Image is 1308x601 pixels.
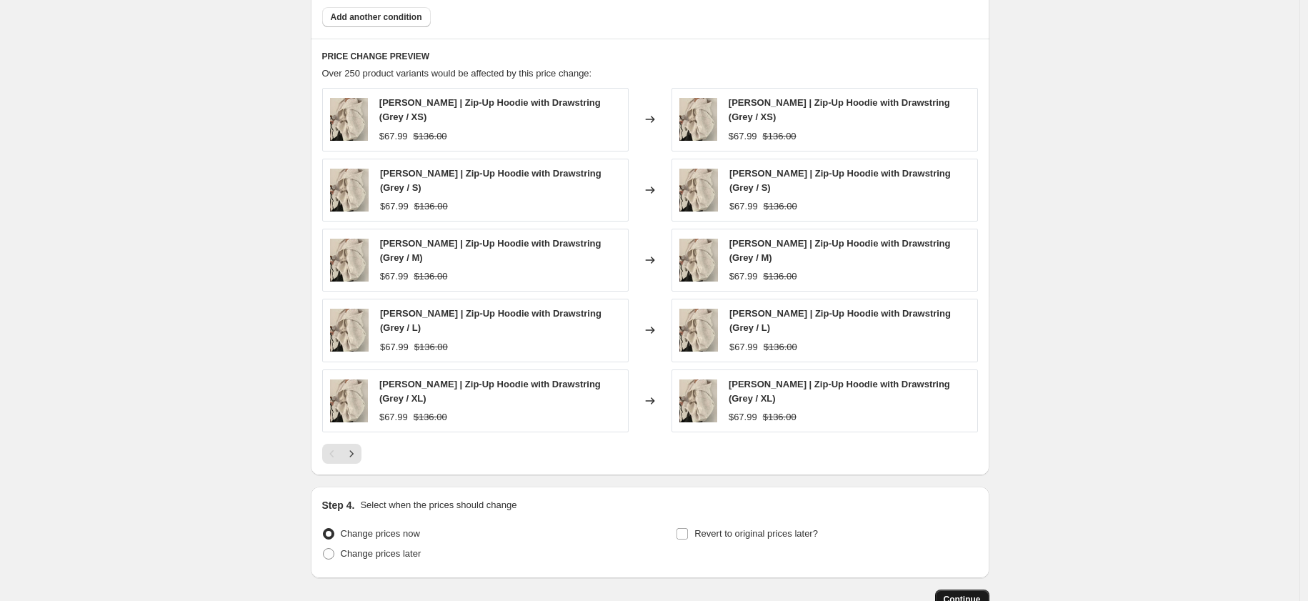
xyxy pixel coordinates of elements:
img: sophie-effen-hoodie-met-rits-en-trekkoord-deqalli_80x.jpg [679,379,717,422]
span: [PERSON_NAME] | Zip-Up Hoodie with Drawstring (Grey / XS) [379,97,601,122]
button: Add another condition [322,7,431,27]
div: $67.99 [380,269,409,284]
img: sophie-effen-hoodie-met-rits-en-trekkoord-deqalli_80x.jpg [679,98,717,141]
button: Next [341,444,361,464]
p: Select when the prices should change [360,498,516,512]
span: [PERSON_NAME] | Zip-Up Hoodie with Drawstring (Grey / L) [380,308,601,333]
nav: Pagination [322,444,361,464]
span: [PERSON_NAME] | Zip-Up Hoodie with Drawstring (Grey / XS) [729,97,950,122]
img: sophie-effen-hoodie-met-rits-en-trekkoord-deqalli_80x.jpg [330,239,369,282]
span: Revert to original prices later? [694,528,818,539]
span: [PERSON_NAME] | Zip-Up Hoodie with Drawstring (Grey / M) [380,238,601,263]
img: sophie-effen-hoodie-met-rits-en-trekkoord-deqalli_80x.jpg [679,309,718,352]
div: $67.99 [729,340,758,354]
div: $67.99 [729,199,758,214]
span: [PERSON_NAME] | Zip-Up Hoodie with Drawstring (Grey / L) [729,308,951,333]
span: [PERSON_NAME] | Zip-Up Hoodie with Drawstring (Grey / XL) [379,379,601,404]
img: sophie-effen-hoodie-met-rits-en-trekkoord-deqalli_80x.jpg [330,98,368,141]
img: sophie-effen-hoodie-met-rits-en-trekkoord-deqalli_80x.jpg [330,309,369,352]
strike: $136.00 [764,199,797,214]
h2: Step 4. [322,498,355,512]
span: [PERSON_NAME] | Zip-Up Hoodie with Drawstring (Grey / M) [729,238,951,263]
div: $67.99 [379,410,408,424]
strike: $136.00 [414,199,448,214]
span: [PERSON_NAME] | Zip-Up Hoodie with Drawstring (Grey / XL) [729,379,950,404]
strike: $136.00 [414,269,447,284]
strike: $136.00 [764,340,797,354]
span: Add another condition [331,11,422,23]
strike: $136.00 [414,410,447,424]
strike: $136.00 [414,129,447,144]
div: $67.99 [729,129,757,144]
div: $67.99 [729,269,758,284]
strike: $136.00 [414,340,448,354]
div: $67.99 [729,410,757,424]
img: sophie-effen-hoodie-met-rits-en-trekkoord-deqalli_80x.jpg [679,239,718,282]
span: Change prices now [341,528,420,539]
h6: PRICE CHANGE PREVIEW [322,51,978,62]
strike: $136.00 [763,410,797,424]
strike: $136.00 [763,129,797,144]
span: [PERSON_NAME] | Zip-Up Hoodie with Drawstring (Grey / S) [380,168,601,193]
strike: $136.00 [763,269,797,284]
img: sophie-effen-hoodie-met-rits-en-trekkoord-deqalli_80x.jpg [330,169,369,212]
span: [PERSON_NAME] | Zip-Up Hoodie with Drawstring (Grey / S) [729,168,951,193]
img: sophie-effen-hoodie-met-rits-en-trekkoord-deqalli_80x.jpg [330,379,368,422]
span: Over 250 product variants would be affected by this price change: [322,68,592,79]
div: $67.99 [380,199,409,214]
img: sophie-effen-hoodie-met-rits-en-trekkoord-deqalli_80x.jpg [679,169,718,212]
div: $67.99 [380,340,409,354]
span: Change prices later [341,548,421,559]
div: $67.99 [379,129,408,144]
